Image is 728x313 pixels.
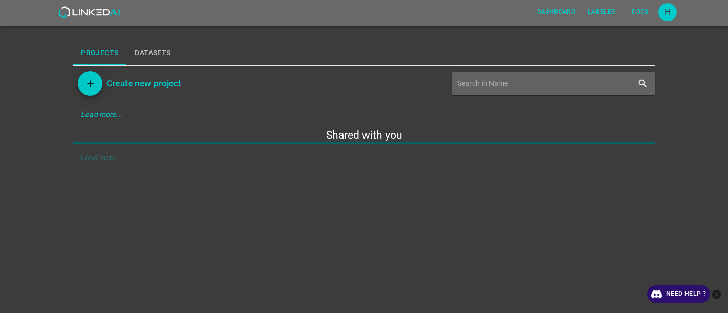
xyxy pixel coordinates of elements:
button: Labeler [584,4,619,20]
button: Datasets [126,41,179,65]
button: Docs [624,4,656,20]
button: Add [78,71,102,96]
button: close-help [710,285,723,303]
a: Docs [622,2,658,23]
a: Need Help ? [647,285,710,303]
button: Dashboard [533,4,580,20]
em: Load more... [81,110,122,118]
button: Open settings [658,3,677,21]
div: Load more... [73,105,655,124]
button: Projects [73,41,126,65]
img: LinkedAI [58,6,120,18]
div: H [658,3,677,21]
a: Dashboard [531,2,582,23]
a: Labeler [582,2,622,23]
button: search [632,73,653,94]
a: Create new project [102,76,181,91]
h6: Create new project [106,76,181,91]
h5: Shared with you [73,128,655,142]
input: Search in Name [458,76,628,91]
